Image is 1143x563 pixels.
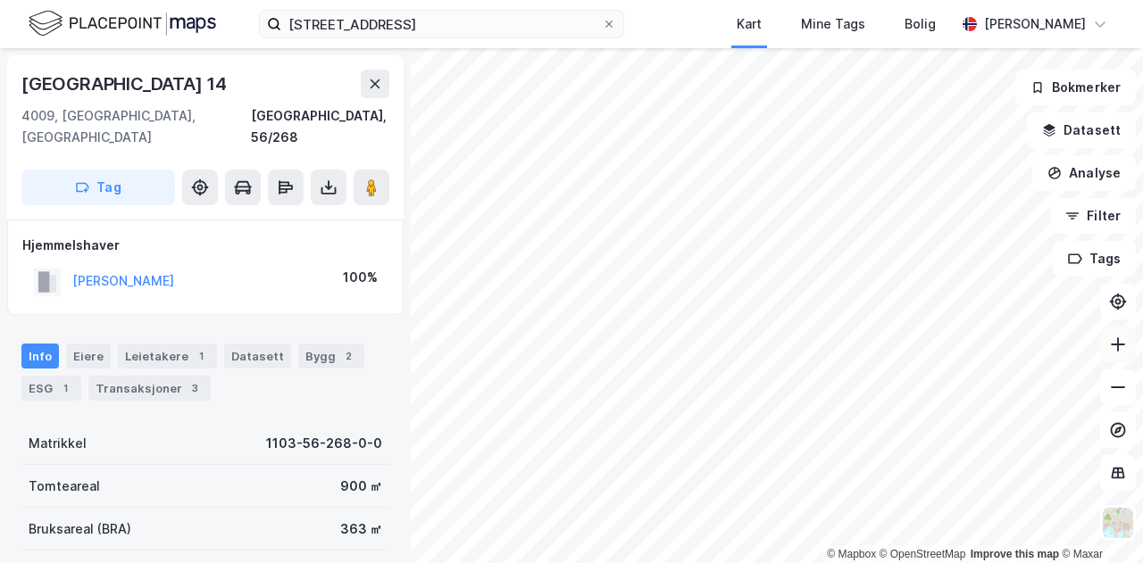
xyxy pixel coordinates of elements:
div: Info [21,344,59,368]
div: [PERSON_NAME] [984,13,1086,35]
div: [GEOGRAPHIC_DATA], 56/268 [251,105,389,148]
div: 1103-56-268-0-0 [266,433,382,454]
div: 363 ㎡ [340,518,382,540]
div: Matrikkel [29,433,87,454]
button: Filter [1050,198,1136,234]
div: Kart [737,13,762,35]
div: [GEOGRAPHIC_DATA] 14 [21,70,230,98]
a: Improve this map [971,548,1059,560]
div: Bygg [298,344,364,368]
div: 900 ㎡ [340,476,382,497]
div: 2 [339,347,357,365]
div: 4009, [GEOGRAPHIC_DATA], [GEOGRAPHIC_DATA] [21,105,251,148]
img: logo.f888ab2527a4732fd821a326f86c7f29.svg [29,8,216,39]
div: Mine Tags [801,13,865,35]
button: Tags [1053,241,1136,277]
button: Datasett [1027,112,1136,148]
div: 100% [343,267,378,288]
div: ESG [21,376,81,401]
button: Analyse [1032,155,1136,191]
div: 1 [56,379,74,397]
a: Mapbox [827,548,876,560]
div: Transaksjoner [88,376,211,401]
div: 1 [192,347,210,365]
div: Bruksareal (BRA) [29,518,131,540]
div: Hjemmelshaver [22,235,388,256]
div: Datasett [224,344,291,368]
a: OpenStreetMap [880,548,966,560]
div: 3 [186,379,204,397]
div: Leietakere [118,344,217,368]
div: Bolig [905,13,936,35]
button: Tag [21,170,175,205]
iframe: Chat Widget [1054,477,1143,563]
button: Bokmerker [1015,70,1136,105]
input: Søk på adresse, matrikkel, gårdeiere, leietakere eller personer [281,11,602,37]
div: Tomteareal [29,476,100,497]
div: Eiere [66,344,111,368]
